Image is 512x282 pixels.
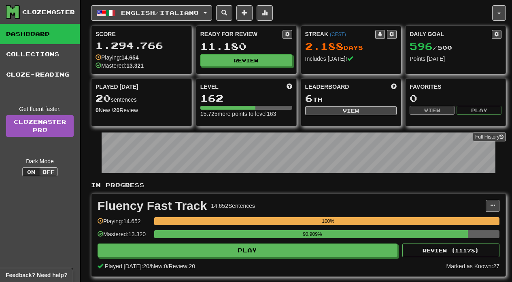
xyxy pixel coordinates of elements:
[305,106,397,115] button: View
[121,9,199,16] span: English / Italiano
[96,107,99,113] strong: 0
[157,217,499,225] div: 100%
[121,54,139,61] strong: 14.654
[96,92,111,104] span: 20
[151,263,167,269] span: New: 0
[216,5,232,21] button: Search sentences
[305,55,397,63] div: Includes [DATE]!
[126,62,144,69] strong: 13.321
[410,83,501,91] div: Favorites
[330,32,346,37] a: (CEST)
[305,92,313,104] span: 6
[200,30,283,38] div: Ready for Review
[96,53,139,62] div: Playing:
[96,62,144,70] div: Mastered:
[91,5,212,21] button: English/Italiano
[40,167,57,176] button: Off
[96,106,187,114] div: New / Review
[410,41,433,52] span: 596
[98,217,150,231] div: Playing: 14.652
[402,244,499,257] button: Review (11178)
[410,93,501,103] div: 0
[167,263,169,269] span: /
[446,262,499,270] div: Marked as Known: 27
[96,41,187,51] div: 1.294.766
[200,93,292,103] div: 162
[305,41,344,52] span: 2.188
[410,30,492,39] div: Daily Goal
[96,30,187,38] div: Score
[98,244,397,257] button: Play
[211,202,255,210] div: 14.652 Sentences
[6,157,74,165] div: Dark Mode
[287,83,292,91] span: Score more points to level up
[105,263,149,269] span: Played [DATE]: 20
[305,93,397,104] div: th
[473,132,506,141] button: Full History
[200,41,292,51] div: 11.180
[410,106,455,115] button: View
[169,263,195,269] span: Review: 20
[257,5,273,21] button: More stats
[305,83,349,91] span: Leaderboard
[457,106,501,115] button: Play
[96,83,138,91] span: Played [DATE]
[113,107,120,113] strong: 20
[410,44,452,51] span: / 500
[200,54,292,66] button: Review
[410,55,501,63] div: Points [DATE]
[157,230,468,238] div: 90.909%
[236,5,253,21] button: Add sentence to collection
[391,83,397,91] span: This week in points, UTC
[200,110,292,118] div: 15.725 more points to level 163
[6,271,67,279] span: Open feedback widget
[149,263,151,269] span: /
[22,8,75,16] div: Clozemaster
[91,181,506,189] p: In Progress
[6,115,74,137] a: ClozemasterPro
[98,230,150,244] div: Mastered: 13.320
[96,93,187,104] div: sentences
[6,105,74,113] div: Get fluent faster.
[200,83,219,91] span: Level
[98,200,207,212] div: Fluency Fast Track
[305,41,397,52] div: Day s
[305,30,376,38] div: Streak
[22,167,40,176] button: On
